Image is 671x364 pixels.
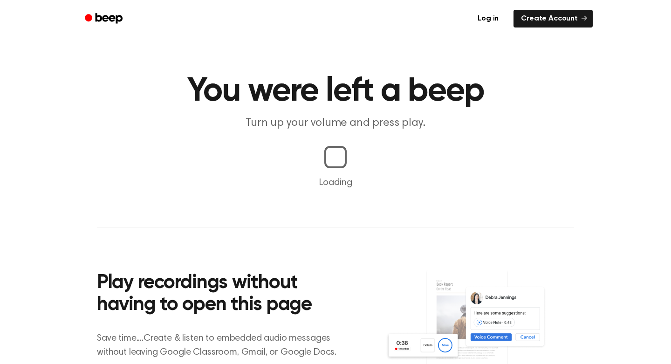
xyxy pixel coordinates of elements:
p: Loading [11,176,660,190]
a: Beep [78,10,131,28]
p: Turn up your volume and press play. [157,116,514,131]
h1: You were left a beep [97,75,574,108]
a: Log in [468,8,508,29]
a: Create Account [514,10,593,27]
p: Save time....Create & listen to embedded audio messages without leaving Google Classroom, Gmail, ... [97,331,348,359]
h2: Play recordings without having to open this page [97,272,348,316]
